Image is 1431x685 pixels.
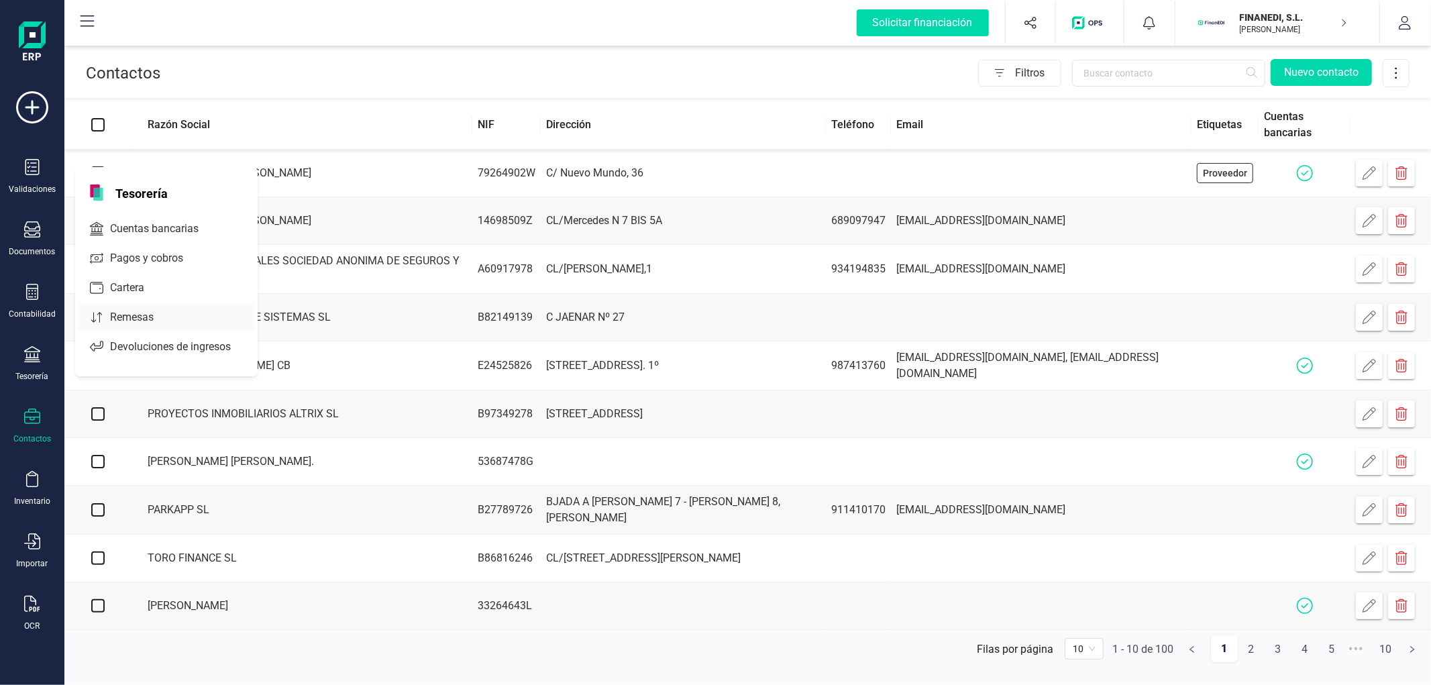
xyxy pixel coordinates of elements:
[1072,16,1108,30] img: Logo de OPS
[472,197,541,245] td: 14698509Z
[1399,635,1426,657] li: Página siguiente
[131,438,472,486] td: [PERSON_NAME] [PERSON_NAME].
[13,433,51,444] div: Contactos
[14,496,50,507] div: Inventario
[1191,1,1363,44] button: FIFINANEDI, S.L.[PERSON_NAME]
[1073,639,1096,659] span: 10
[1188,645,1196,653] span: left
[1292,636,1318,663] a: 4
[1265,636,1291,663] a: 3
[1399,635,1426,662] button: right
[857,9,989,36] div: Solicitar financiación
[826,341,891,390] td: 987413760
[105,250,207,266] span: Pagos y cobros
[891,486,1191,535] td: [EMAIL_ADDRESS][DOMAIN_NAME]
[17,558,48,569] div: Importar
[1240,24,1347,35] p: [PERSON_NAME]
[131,390,472,438] td: PROYECTOS INMOBILIARIOS ALTRIX SL
[541,486,827,535] td: BJADA A [PERSON_NAME] 7 - [PERSON_NAME] 8, [PERSON_NAME]
[541,101,827,150] th: Dirección
[1065,638,1104,660] div: 页码
[1179,635,1206,662] button: left
[891,197,1191,245] td: [EMAIL_ADDRESS][DOMAIN_NAME]
[131,294,472,341] td: ASETEC INGENIERIA DE SISTEMAS SL
[131,101,472,150] th: Razón Social
[541,341,827,390] td: [STREET_ADDRESS]. 1º
[541,150,827,197] td: C/ Nuevo Mundo, 36
[1064,1,1116,44] button: Logo de OPS
[977,643,1053,655] div: Filas por página
[472,101,541,150] th: NIF
[105,221,223,237] span: Cuentas bancarias
[131,197,472,245] td: [PERSON_NAME] [PERSON_NAME]
[841,1,1005,44] button: Solicitar financiación
[1240,11,1347,24] p: FINANEDI, S.L.
[131,150,472,197] td: [PERSON_NAME] [PERSON_NAME]
[1259,101,1350,150] th: Cuentas bancarias
[1372,635,1399,662] li: 10
[541,535,827,582] td: CL/[STREET_ADDRESS][PERSON_NAME]
[1072,60,1265,87] input: Buscar contacto
[131,245,472,294] td: AXA SEGUROS GENERALES SOCIEDAD ANONIMA DE SEGUROS Y REASEGUROS
[541,390,827,438] td: [STREET_ADDRESS]
[131,486,472,535] td: PARKAPP SL
[978,60,1061,87] button: Filtros
[826,486,891,535] td: 911410170
[1345,635,1367,662] span: •••
[1373,636,1398,663] a: 10
[1238,636,1264,663] a: 2
[1197,163,1253,183] div: Proveedor
[472,486,541,535] td: B27789726
[472,245,541,294] td: A60917978
[25,621,40,631] div: OCR
[1265,635,1291,662] li: 3
[16,371,49,382] div: Tesorería
[9,184,56,195] div: Validaciones
[1345,635,1367,657] li: Avanzar 5 páginas
[1318,635,1345,662] li: 5
[472,294,541,341] td: B82149139
[131,341,472,390] td: NOTARIA [PERSON_NAME] CB
[1271,59,1372,86] button: Nuevo contacto
[1197,8,1226,38] img: FI
[1015,60,1061,87] span: Filtros
[105,339,255,355] span: Devoluciones de ingresos
[1291,635,1318,662] li: 4
[472,150,541,197] td: 79264902W
[1179,635,1206,657] li: Página anterior
[826,101,891,150] th: Teléfono
[472,341,541,390] td: E24525826
[19,21,46,64] img: Logo Finanedi
[472,390,541,438] td: B97349278
[1191,101,1259,150] th: Etiquetas
[472,582,541,630] td: 33264643L
[1408,645,1416,653] span: right
[131,582,472,630] td: [PERSON_NAME]
[826,245,891,294] td: 934194835
[891,101,1191,150] th: Email
[541,197,827,245] td: CL/Mercedes N 7 BIS 5A
[891,245,1191,294] td: [EMAIL_ADDRESS][DOMAIN_NAME]
[472,535,541,582] td: B86816246
[1319,636,1344,663] a: 5
[105,309,178,325] span: Remesas
[541,245,827,294] td: CL/[PERSON_NAME],1
[826,197,891,245] td: 689097947
[107,185,176,201] span: Tesorería
[1112,643,1173,655] div: 1 - 10 de 100
[541,294,827,341] td: C JAENAR Nº 27
[9,246,56,257] div: Documentos
[9,309,56,319] div: Contabilidad
[1238,635,1265,662] li: 2
[86,62,160,84] p: Contactos
[472,438,541,486] td: 53687478G
[131,535,472,582] td: TORO FINANCE SL
[891,341,1191,390] td: [EMAIL_ADDRESS][DOMAIN_NAME], [EMAIL_ADDRESS][DOMAIN_NAME]
[105,280,168,296] span: Cartera
[1211,635,1238,662] a: 1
